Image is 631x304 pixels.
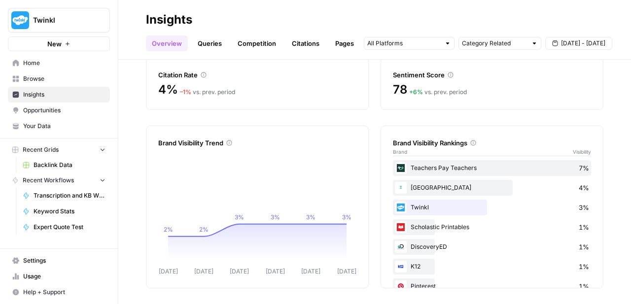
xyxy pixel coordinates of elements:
span: 1% [579,262,589,271]
tspan: 3% [306,213,315,221]
a: Queries [192,35,228,51]
a: Competition [232,35,282,51]
a: Keyword Stats [18,203,110,219]
div: Teachers Pay Teachers [393,160,591,176]
span: Recent Workflows [23,176,74,185]
button: Workspace: Twinkl [8,8,110,33]
span: Usage [23,272,105,281]
tspan: 2% [199,226,209,233]
span: Your Data [23,122,105,131]
div: K12 [393,259,591,274]
span: New [47,39,62,49]
span: 4% [579,183,589,193]
span: 4% [158,82,178,98]
img: n5xztjgip8s5fdr86gbzgof2m8ow [395,280,407,292]
input: All Platforms [367,38,440,48]
img: 5bjvgvsvtqzpvnn5k4aed1ajqz40 [395,202,407,213]
span: 1% [579,242,589,252]
a: Settings [8,253,110,269]
tspan: [DATE] [266,268,285,275]
span: – 1 % [180,88,191,96]
img: ntnpoh0t3domv7x64t71pt02hnf3 [395,162,407,174]
span: Visibility [573,148,591,156]
a: Pages [329,35,360,51]
div: Citation Rate [158,70,356,80]
span: + 6 % [409,88,423,96]
div: Brand Visibility Trend [158,138,356,148]
div: Insights [146,12,192,28]
input: Category Related [462,38,527,48]
span: Backlink Data [34,161,105,169]
span: Transcription and KB Write [34,191,105,200]
div: Sentiment Score [393,70,591,80]
tspan: [DATE] [230,268,249,275]
span: Brand [393,148,407,156]
img: Twinkl Logo [11,11,29,29]
span: Opportunities [23,106,105,115]
span: Home [23,59,105,68]
span: 3% [579,203,589,212]
a: Expert Quote Test [18,219,110,235]
div: vs. prev. period [180,88,235,97]
a: Home [8,55,110,71]
div: DiscoveryED [393,239,591,255]
img: av53213tf5alww817zhqdz17k4vn [395,241,407,253]
button: Help + Support [8,284,110,300]
a: Overview [146,35,188,51]
tspan: 2% [164,226,173,233]
a: Browse [8,71,110,87]
button: Recent Grids [8,142,110,157]
a: Insights [8,87,110,102]
span: Keyword Stats [34,207,105,216]
div: Scholastic Printables [393,219,591,235]
a: Citations [286,35,325,51]
tspan: [DATE] [159,268,178,275]
span: Twinkl [33,15,93,25]
div: Twinkl [393,200,591,215]
span: 78 [393,82,407,98]
a: Backlink Data [18,157,110,173]
span: Settings [23,256,105,265]
span: 7% [579,163,589,173]
tspan: 3% [342,213,351,221]
tspan: [DATE] [337,268,356,275]
tspan: [DATE] [301,268,320,275]
span: 1% [579,222,589,232]
div: Brand Visibility Rankings [393,138,591,148]
tspan: [DATE] [194,268,213,275]
a: Opportunities [8,102,110,118]
span: 1% [579,281,589,291]
button: Recent Workflows [8,173,110,188]
img: 5dxewzloqdp1e0kk5j9hxt0xt35f [395,221,407,233]
button: New [8,36,110,51]
tspan: 3% [271,213,280,221]
span: Help + Support [23,288,105,297]
a: Transcription and KB Write [18,188,110,203]
span: Browse [23,74,105,83]
span: Expert Quote Test [34,223,105,232]
button: [DATE] - [DATE] [545,37,612,50]
img: xi6qly8mjhp1d4wf5sy8qe0i64ba [395,182,407,194]
div: vs. prev. period [409,88,467,97]
a: Your Data [8,118,110,134]
span: [DATE] - [DATE] [561,39,605,48]
tspan: 3% [235,213,244,221]
div: Pinterest [393,278,591,294]
span: Insights [23,90,105,99]
div: [GEOGRAPHIC_DATA] [393,180,591,196]
img: ja0l5aodunupuon514a7gas9h0db [395,261,407,272]
span: Recent Grids [23,145,59,154]
a: Usage [8,269,110,284]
